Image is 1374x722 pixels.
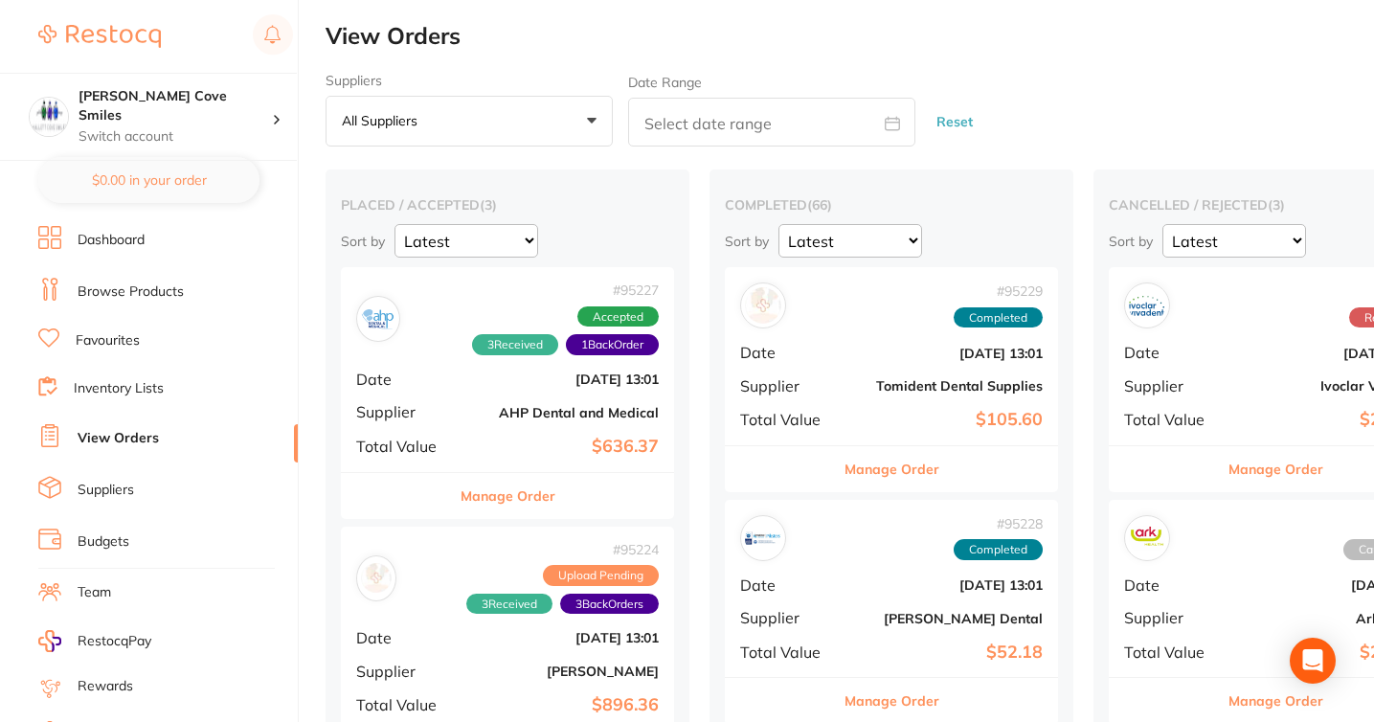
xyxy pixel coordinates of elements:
a: Browse Products [78,282,184,302]
span: Date [740,344,836,361]
a: Inventory Lists [74,379,164,398]
button: Manage Order [461,473,555,519]
a: RestocqPay [38,630,151,652]
span: Supplier [1124,377,1220,395]
b: [DATE] 13:01 [467,630,659,645]
span: Date [356,371,452,388]
span: Supplier [740,377,836,395]
img: Erskine Dental [745,520,781,556]
img: Restocq Logo [38,25,161,48]
span: Back orders [566,334,659,355]
b: [DATE] 13:01 [467,372,659,387]
b: Tomident Dental Supplies [851,378,1043,394]
span: Date [356,629,452,646]
a: Rewards [78,677,133,696]
div: Open Intercom Messenger [1290,638,1336,684]
h2: placed / accepted ( 3 ) [341,196,674,214]
b: $636.37 [467,437,659,457]
span: Total Value [740,643,836,661]
span: Supplier [1124,609,1220,626]
span: Supplier [740,609,836,626]
span: Completed [954,539,1043,560]
span: Total Value [740,411,836,428]
span: RestocqPay [78,632,151,651]
h4: Hallett Cove Smiles [79,87,272,124]
a: Dashboard [78,231,145,250]
span: # 95227 [400,282,659,298]
button: Reset [931,97,979,147]
button: All suppliers [326,96,613,147]
button: Manage Order [1228,446,1323,492]
a: Suppliers [78,481,134,500]
span: Date [1124,576,1220,594]
a: Budgets [78,532,129,552]
span: Date [1124,344,1220,361]
img: Ivoclar Vivadent [1129,287,1165,324]
b: $52.18 [851,643,1043,663]
img: AHP Dental and Medical [361,302,395,336]
label: Suppliers [326,73,613,88]
span: Total Value [356,696,452,713]
span: Total Value [356,438,452,455]
span: # 95228 [954,516,1043,531]
p: Sort by [1109,233,1153,250]
span: Received [472,334,558,355]
span: Date [740,576,836,594]
h2: completed ( 66 ) [725,196,1058,214]
span: # 95224 [396,542,659,557]
img: Tomident Dental Supplies [745,287,781,324]
img: Ark Health [1129,520,1165,556]
span: Total Value [1124,643,1220,661]
p: Sort by [725,233,769,250]
button: $0.00 in your order [38,157,259,203]
img: RestocqPay [38,630,61,652]
b: [DATE] 13:01 [851,346,1043,361]
b: [DATE] 13:01 [851,577,1043,593]
span: Accepted [577,306,659,327]
span: # 95229 [954,283,1043,299]
span: Total Value [1124,411,1220,428]
a: Restocq Logo [38,14,161,58]
a: Favourites [76,331,140,350]
img: Henry Schein Halas [361,563,392,594]
p: Sort by [341,233,385,250]
label: Date Range [628,75,702,90]
a: Team [78,583,111,602]
p: Switch account [79,127,272,147]
span: Received [466,594,552,615]
span: Supplier [356,663,452,680]
b: [PERSON_NAME] Dental [851,611,1043,626]
img: Hallett Cove Smiles [30,98,68,136]
b: $896.36 [467,695,659,715]
input: Select date range [628,98,915,147]
h2: View Orders [326,23,1374,50]
b: $105.60 [851,410,1043,430]
span: Upload Pending [543,565,659,586]
a: View Orders [78,429,159,448]
span: Back orders [560,594,659,615]
p: All suppliers [342,112,425,129]
button: Manage Order [845,446,939,492]
span: Completed [954,307,1043,328]
span: Supplier [356,403,452,420]
b: AHP Dental and Medical [467,405,659,420]
div: AHP Dental and Medical#952273Received1BackOrderAcceptedDate[DATE] 13:01SupplierAHP Dental and Med... [341,267,674,518]
b: [PERSON_NAME] [467,664,659,679]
